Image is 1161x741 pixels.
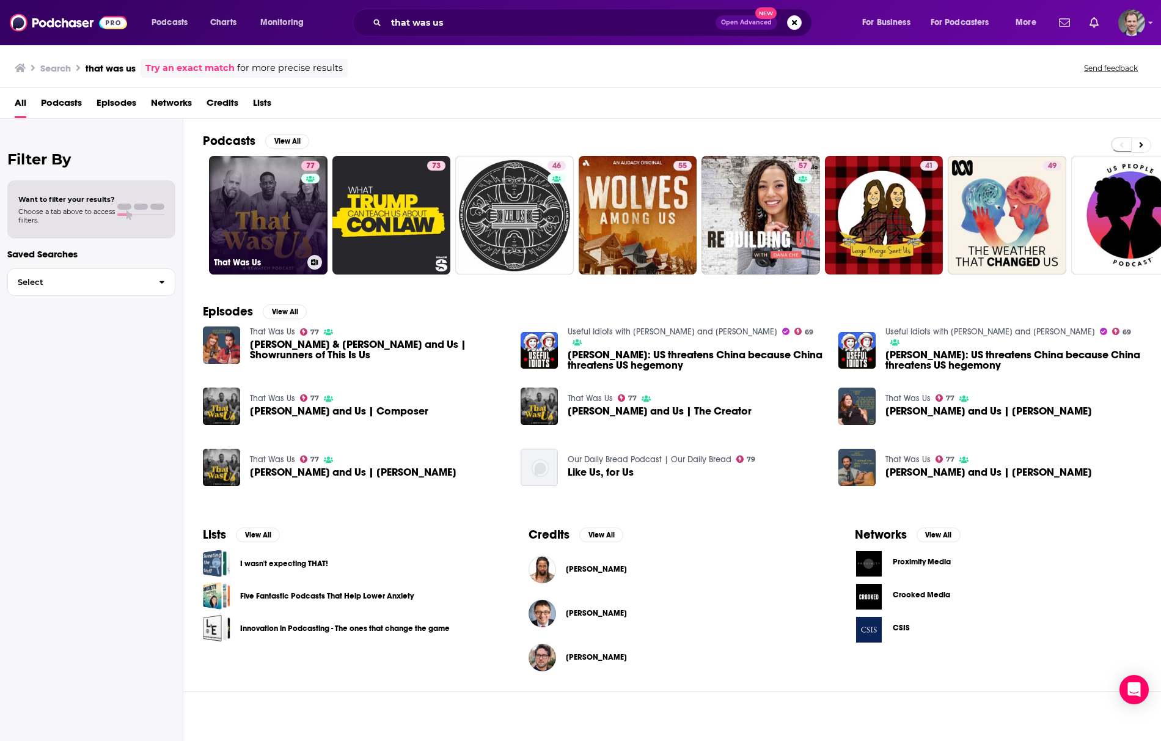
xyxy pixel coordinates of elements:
button: open menu [143,13,203,32]
span: Charts [210,14,236,31]
span: [PERSON_NAME] & [PERSON_NAME] and Us | Showrunners of This Is Us [250,339,506,360]
button: Jonathan GuyerJonathan Guyer [529,638,815,677]
a: 41 [920,161,938,171]
span: CSIS [893,623,910,633]
span: 77 [306,160,315,172]
span: for more precise results [237,61,343,75]
span: 77 [310,457,319,462]
a: 77That Was Us [209,156,328,275]
span: [PERSON_NAME] and Us | Composer [250,406,428,416]
img: Jon Huertas and Us | Miguel Rivas [203,449,240,486]
span: All [15,93,26,118]
span: 73 [432,160,441,172]
span: Logged in as kwerderman [1118,9,1145,36]
img: Vijay Prashad: US threatens China because China threatens US hegemony [838,332,876,369]
a: That Was Us [885,393,931,404]
h3: that was us [86,62,136,74]
a: Like Us, for Us [568,467,634,477]
a: CSIS logoCSIS [855,616,1141,644]
a: 77 [300,394,320,402]
div: Open Intercom Messenger [1119,675,1149,704]
a: That Was Us [568,393,613,404]
a: 49 [1043,161,1061,171]
span: I wasn't expecting THAT! [203,550,230,577]
span: Lists [253,93,271,118]
img: Nirav D. Shah [529,600,556,627]
a: Proximity Media logoProximity Media [855,550,1141,578]
button: Jey UsoJey Uso [529,550,815,589]
span: Episodes [97,93,136,118]
span: Open Advanced [721,20,772,26]
span: 55 [678,160,687,172]
a: Vijay Prashad: US threatens China because China threatens US hegemony [885,350,1141,370]
img: CSIS logo [855,616,883,644]
img: Siddhartha Khosla and Us | Composer [203,388,240,425]
a: Try an exact match [145,61,235,75]
span: [PERSON_NAME]: US threatens China because China threatens US hegemony [885,350,1141,370]
a: PodcastsView All [203,133,309,149]
a: Jonathan Guyer [529,644,556,671]
a: 69 [1112,328,1132,335]
a: Chrissy Metz and Us | Kate Pearson [838,388,876,425]
a: Dan Fogelman and Us | The Creator [568,406,752,416]
a: Podchaser - Follow, Share and Rate Podcasts [10,11,127,34]
a: 77 [936,394,955,402]
a: Milo Ventimiglia and Us | Jack Pearson [885,467,1092,477]
span: 46 [552,160,561,172]
span: 69 [1123,330,1131,335]
button: Nirav D. ShahNirav D. Shah [529,594,815,633]
h2: Podcasts [203,133,255,149]
input: Search podcasts, credits, & more... [386,13,716,32]
span: 77 [946,396,954,401]
a: Milo Ventimiglia and Us | Jack Pearson [838,449,876,486]
a: Isaac Aptaker & Elizabeth Berger and Us | Showrunners of This Is Us [203,326,240,364]
span: [PERSON_NAME] [566,652,627,662]
span: [PERSON_NAME] and Us | [PERSON_NAME] [885,467,1092,477]
span: 79 [747,457,755,462]
span: Monitoring [260,14,304,31]
span: New [755,7,777,19]
h2: Credits [529,527,570,542]
a: Nirav D. Shah [566,608,627,618]
span: [PERSON_NAME] and Us | [PERSON_NAME] [250,467,456,477]
a: Charts [202,13,244,32]
span: Podcasts [152,14,188,31]
a: 77 [936,455,955,463]
a: I wasn't expecting THAT! [240,557,328,570]
a: That Was Us [250,393,295,404]
a: 57 [794,161,812,171]
a: Isaac Aptaker & Elizabeth Berger and Us | Showrunners of This Is Us [250,339,506,360]
a: 73 [427,161,445,171]
button: open menu [1007,13,1052,32]
img: Vijay Prashad: US threatens China because China threatens US hegemony [521,332,558,369]
h2: Lists [203,527,226,542]
a: 73 [332,156,451,275]
span: 41 [925,160,933,172]
span: 49 [1048,160,1057,172]
a: Show notifications dropdown [1054,12,1075,33]
a: Chrissy Metz and Us | Kate Pearson [885,406,1092,416]
button: Send feedback [1080,63,1141,73]
h3: Search [40,62,71,74]
a: Jey Uso [529,556,556,583]
img: User Profile [1118,9,1145,36]
span: Proximity Media [893,557,951,567]
a: NetworksView All [855,527,961,542]
a: Crooked Media logoCrooked Media [855,583,1141,611]
h3: That Was Us [214,257,302,268]
button: Open AdvancedNew [716,15,777,30]
a: Credits [207,93,238,118]
h2: Filter By [7,150,175,168]
a: 77 [301,161,320,171]
a: Networks [151,93,192,118]
div: Search podcasts, credits, & more... [364,9,824,37]
a: Jonathan Guyer [566,652,627,662]
a: Five Fantastic Podcasts That Help Lower Anxiety [240,589,414,603]
a: 57 [701,156,820,275]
